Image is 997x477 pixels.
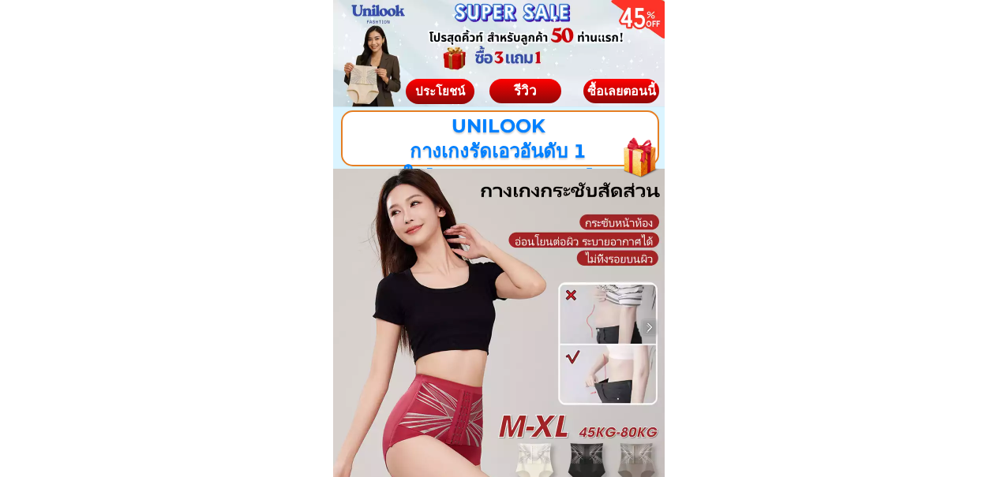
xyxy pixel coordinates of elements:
span: ประโยชน์ [415,83,465,98]
img: navigation [642,319,658,335]
span: UNILOOK [451,114,545,137]
div: รีวิว [489,80,561,101]
div: ซื้อเลยตอนนี้ [583,85,659,98]
span: กางเกงรัดเอวอันดับ 1 ใน[PERSON_NAME] [403,140,593,187]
